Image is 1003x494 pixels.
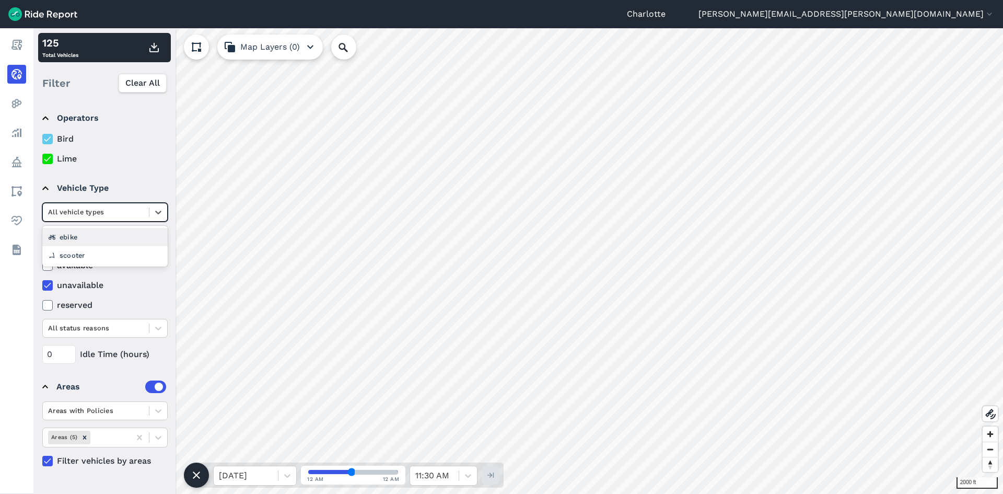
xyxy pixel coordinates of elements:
button: Clear All [119,74,167,93]
span: Clear All [125,77,160,89]
button: Reset bearing to north [983,457,998,472]
div: Filter [38,67,171,99]
button: Zoom in [983,427,998,442]
div: scooter [42,246,168,265]
summary: Vehicle Type [42,174,166,203]
span: 12 AM [383,475,400,483]
label: unavailable [42,279,168,292]
summary: Areas [42,372,166,401]
a: Realtime [7,65,26,84]
label: reserved [42,299,168,312]
button: Map Layers (0) [217,35,323,60]
div: Total Vehicles [42,35,78,60]
div: 2000 ft [957,477,998,489]
div: Idle Time (hours) [42,345,168,364]
div: Areas [56,381,166,393]
input: Search Location or Vehicles [331,35,373,60]
button: Zoom out [983,442,998,457]
a: Health [7,211,26,230]
a: Areas [7,182,26,201]
canvas: Map [33,28,1003,494]
div: Remove Areas (5) [79,431,90,444]
button: [PERSON_NAME][EMAIL_ADDRESS][PERSON_NAME][DOMAIN_NAME] [698,8,995,20]
a: Charlotte [627,8,666,20]
summary: Operators [42,104,166,133]
label: Bird [42,133,168,145]
a: Policy [7,153,26,171]
img: Ride Report [8,7,77,21]
span: 12 AM [307,475,324,483]
a: Report [7,36,26,54]
a: Datasets [7,240,26,259]
a: Heatmaps [7,94,26,113]
label: Lime [42,153,168,165]
label: Filter vehicles by areas [42,455,168,467]
div: ebike [42,228,168,246]
div: Areas (5) [48,431,79,444]
div: 125 [42,35,78,51]
a: Analyze [7,123,26,142]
